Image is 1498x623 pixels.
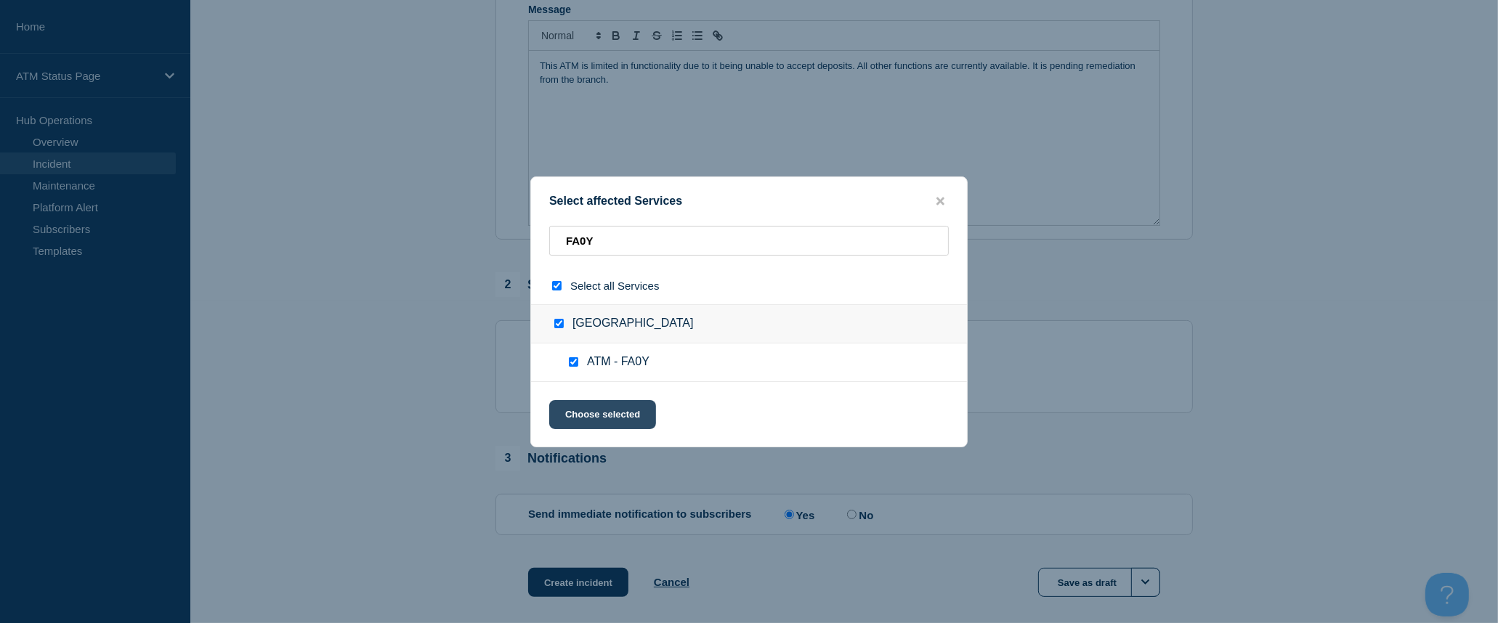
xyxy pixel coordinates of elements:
span: Select all Services [570,280,660,292]
input: East El Paso TX checkbox [554,319,564,328]
span: ATM - FA0Y [587,355,649,370]
div: Select affected Services [531,195,967,208]
input: Search [549,226,949,256]
input: select all checkbox [552,281,562,290]
input: ATM - FA0Y checkbox [569,357,578,367]
button: close button [932,195,949,208]
button: Choose selected [549,400,656,429]
div: [GEOGRAPHIC_DATA] [531,304,967,343]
